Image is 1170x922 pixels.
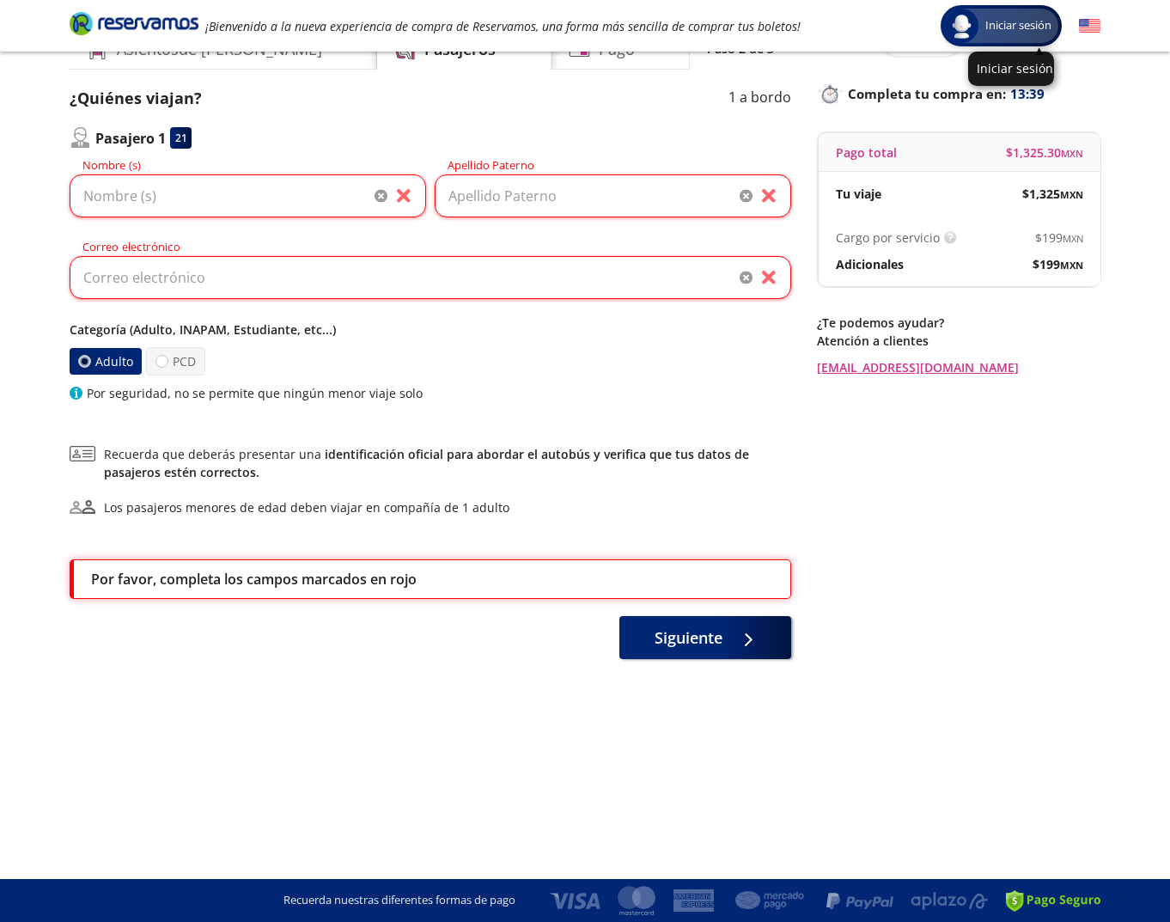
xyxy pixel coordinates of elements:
[836,185,881,203] p: Tu viaje
[104,445,791,481] span: Recuerda que deberás presentar una
[1060,259,1083,272] small: MXN
[70,87,202,110] p: ¿Quiénes viajan?
[70,10,198,36] i: Brand Logo
[817,358,1100,376] a: [EMAIL_ADDRESS][DOMAIN_NAME]
[435,174,791,217] input: Apellido Paterno
[170,127,192,149] div: 21
[1061,147,1083,160] small: MXN
[70,256,791,299] input: Correo electrónico
[70,10,198,41] a: Brand Logo
[1010,84,1045,104] span: 13:39
[817,82,1100,106] p: Completa tu compra en :
[619,616,791,659] button: Siguiente
[1006,143,1083,162] span: $ 1,325.30
[836,229,940,247] p: Cargo por servicio
[1033,255,1083,273] span: $ 199
[70,174,426,217] input: Nombre (s)
[70,348,142,375] label: Adulto
[205,18,801,34] em: ¡Bienvenido a la nueva experiencia de compra de Reservamos, una forma más sencilla de comprar tus...
[1035,229,1083,247] span: $ 199
[1079,15,1100,37] button: English
[978,17,1058,34] span: Iniciar sesión
[817,332,1100,350] p: Atención a clientes
[104,498,509,516] div: Los pasajeros menores de edad deben viajar en compañía de 1 adulto
[1063,232,1083,245] small: MXN
[836,255,904,273] p: Adicionales
[104,446,749,480] a: identificación oficial para abordar el autobús y verifica que tus datos de pasajeros estén correc...
[70,321,791,339] p: Categoría (Adulto, INAPAM, Estudiante, etc...)
[977,60,1045,76] p: Iniciar sesión
[836,143,897,162] p: Pago total
[146,347,205,376] label: PCD
[95,128,166,149] p: Pasajero 1
[283,892,515,909] p: Recuerda nuestras diferentes formas de pago
[1022,185,1083,203] span: $ 1,325
[655,626,722,650] span: Siguiente
[91,569,417,589] p: Por favor, completa los campos marcados en rojo
[728,87,791,110] p: 1 a bordo
[1060,188,1083,201] small: MXN
[817,314,1100,332] p: ¿Te podemos ayudar?
[87,384,423,402] p: Por seguridad, no se permite que ningún menor viaje solo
